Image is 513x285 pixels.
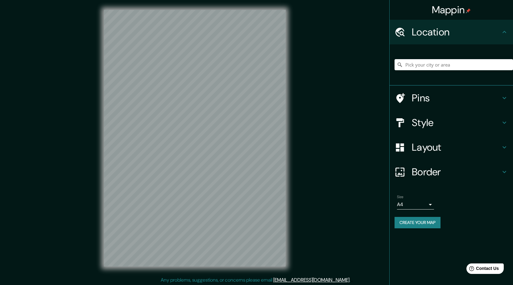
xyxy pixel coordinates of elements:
canvas: Map [104,10,286,267]
div: Layout [390,135,513,160]
div: Border [390,160,513,184]
h4: Pins [412,92,501,104]
h4: Border [412,166,501,178]
div: Location [390,20,513,44]
button: Create your map [395,217,441,228]
div: A4 [397,200,434,210]
h4: Layout [412,141,501,153]
input: Pick your city or area [395,59,513,70]
img: pin-icon.png [466,8,471,13]
h4: Style [412,116,501,129]
div: Style [390,110,513,135]
div: Pins [390,86,513,110]
div: . [350,276,351,284]
a: [EMAIL_ADDRESS][DOMAIN_NAME] [273,277,350,283]
iframe: Help widget launcher [458,261,506,278]
label: Size [397,194,403,200]
h4: Location [412,26,501,38]
p: Any problems, suggestions, or concerns please email . [161,276,350,284]
div: . [351,276,353,284]
h4: Mappin [432,4,471,16]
